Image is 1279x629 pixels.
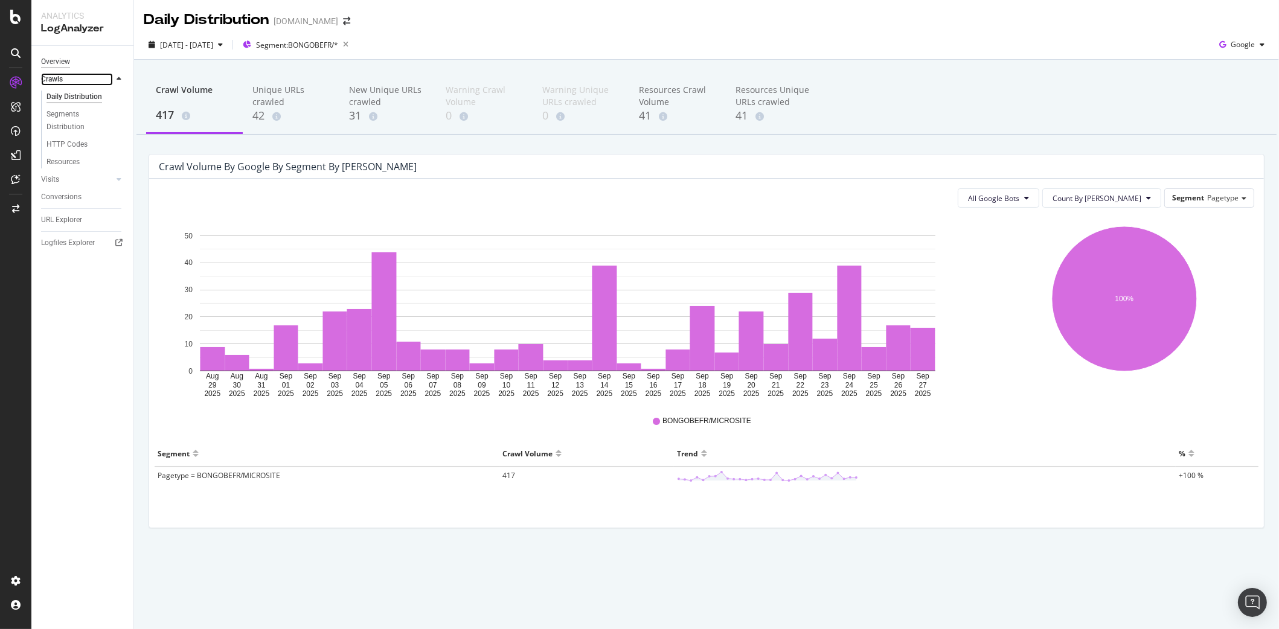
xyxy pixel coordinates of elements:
[551,381,560,389] text: 12
[160,40,213,50] span: [DATE] - [DATE]
[670,389,686,398] text: 2025
[343,17,350,25] div: arrow-right-arrow-left
[719,389,735,398] text: 2025
[547,389,563,398] text: 2025
[672,372,685,381] text: Sep
[821,381,829,389] text: 23
[843,372,856,381] text: Sep
[1179,470,1204,481] span: +100 %
[621,389,637,398] text: 2025
[255,372,268,381] text: Aug
[1207,193,1239,203] span: Pagetype
[41,56,125,68] a: Overview
[206,372,219,381] text: Aug
[502,444,553,463] div: Crawl Volume
[736,108,813,124] div: 41
[280,372,293,381] text: Sep
[349,108,426,124] div: 31
[841,389,857,398] text: 2025
[208,381,217,389] text: 29
[159,161,417,173] div: Crawl Volume by google by Segment by [PERSON_NAME]
[185,340,193,348] text: 10
[402,372,415,381] text: Sep
[1053,193,1141,203] span: Count By Day
[527,381,535,389] text: 11
[475,372,489,381] text: Sep
[41,73,63,86] div: Crawls
[204,389,220,398] text: 2025
[743,389,760,398] text: 2025
[349,84,426,108] div: New Unique URLs crawled
[817,389,833,398] text: 2025
[41,191,125,203] a: Conversions
[647,372,660,381] text: Sep
[867,372,880,381] text: Sep
[894,381,903,389] text: 26
[474,389,490,398] text: 2025
[720,372,734,381] text: Sep
[425,389,441,398] text: 2025
[329,372,342,381] text: Sep
[994,217,1254,398] svg: A chart.
[549,372,562,381] text: Sep
[502,470,515,481] span: 417
[572,389,588,398] text: 2025
[958,188,1039,208] button: All Google Bots
[238,35,353,54] button: Segment:BONGOBEFR/*
[429,381,437,389] text: 07
[451,372,464,381] text: Sep
[792,389,809,398] text: 2025
[185,286,193,295] text: 30
[156,84,233,107] div: Crawl Volume
[542,108,620,124] div: 0
[1238,588,1267,617] div: Open Intercom Messenger
[596,389,612,398] text: 2025
[478,381,486,389] text: 09
[446,84,523,108] div: Warning Crawl Volume
[46,138,88,151] div: HTTP Codes
[892,372,905,381] text: Sep
[696,372,709,381] text: Sep
[185,232,193,240] text: 50
[870,381,878,389] text: 25
[454,381,462,389] text: 08
[304,372,317,381] text: Sep
[41,56,70,68] div: Overview
[723,381,731,389] text: 19
[41,214,125,226] a: URL Explorer
[41,237,125,249] a: Logfiles Explorer
[649,381,658,389] text: 16
[306,381,315,389] text: 02
[1179,444,1185,463] div: %
[327,389,343,398] text: 2025
[523,389,539,398] text: 2025
[46,91,125,103] a: Daily Distribution
[917,372,930,381] text: Sep
[639,108,716,124] div: 41
[231,372,243,381] text: Aug
[500,372,513,381] text: Sep
[41,191,82,203] div: Conversions
[662,416,751,426] span: BONGOBEFR/MICROSITE
[376,389,392,398] text: 2025
[524,372,537,381] text: Sep
[331,381,339,389] text: 03
[623,372,636,381] text: Sep
[768,389,784,398] text: 2025
[694,389,711,398] text: 2025
[46,108,125,133] a: Segments Distribution
[158,444,190,463] div: Segment
[968,193,1019,203] span: All Google Bots
[915,389,931,398] text: 2025
[1172,193,1204,203] span: Segment
[639,84,716,108] div: Resources Crawl Volume
[625,381,633,389] text: 15
[159,217,976,398] svg: A chart.
[674,381,682,389] text: 17
[274,15,338,27] div: [DOMAIN_NAME]
[46,91,102,103] div: Daily Distribution
[229,389,245,398] text: 2025
[1042,188,1161,208] button: Count By [PERSON_NAME]
[351,389,368,398] text: 2025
